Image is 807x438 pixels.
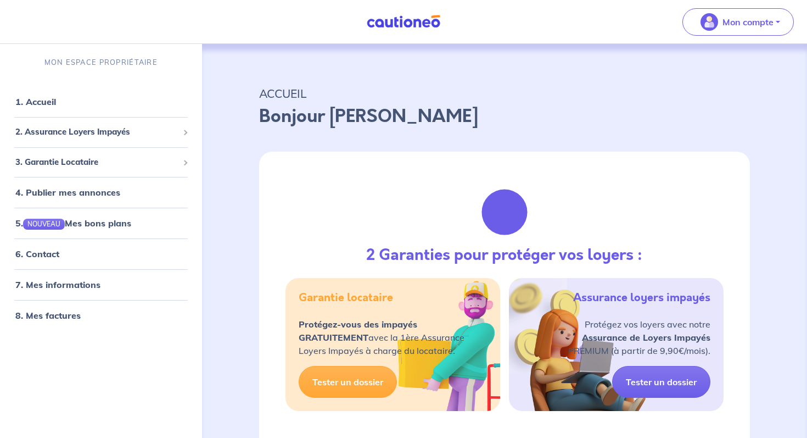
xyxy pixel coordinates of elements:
span: 3. Garantie Locataire [15,156,178,169]
h5: Garantie locataire [299,291,393,304]
p: Mon compte [722,15,774,29]
a: Tester un dossier [299,366,397,398]
a: 8. Mes factures [15,310,81,321]
a: 5.NOUVEAUMes bons plans [15,218,131,229]
a: 6. Contact [15,248,59,259]
div: 8. Mes factures [4,304,198,326]
p: Protégez vos loyers avec notre PREMIUM (à partir de 9,90€/mois). [568,318,710,357]
p: MON ESPACE PROPRIÉTAIRE [44,57,158,68]
div: 4. Publier mes annonces [4,181,198,203]
div: 3. Garantie Locataire [4,152,198,173]
img: justif-loupe [475,182,534,242]
div: 1. Accueil [4,91,198,113]
img: Cautioneo [362,15,445,29]
a: 4. Publier mes annonces [15,187,120,198]
strong: Assurance de Loyers Impayés [582,332,710,343]
h3: 2 Garanties pour protéger vos loyers : [366,246,642,265]
p: ACCUEIL [259,84,750,103]
div: 5.NOUVEAUMes bons plans [4,212,198,234]
strong: Protégez-vous des impayés GRATUITEMENT [299,319,417,343]
p: Bonjour [PERSON_NAME] [259,103,750,130]
h5: Assurance loyers impayés [573,291,710,304]
a: 1. Accueil [15,96,56,107]
a: 7. Mes informations [15,279,100,290]
a: Tester un dossier [612,366,710,398]
div: 7. Mes informations [4,274,198,296]
span: 2. Assurance Loyers Impayés [15,126,178,138]
img: illu_account_valid_menu.svg [700,13,718,31]
div: 6. Contact [4,243,198,265]
div: 2. Assurance Loyers Impayés [4,121,198,143]
button: illu_account_valid_menu.svgMon compte [682,8,794,36]
p: avec la 1ère Assurance Loyers Impayés à charge du locataire. [299,318,464,357]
